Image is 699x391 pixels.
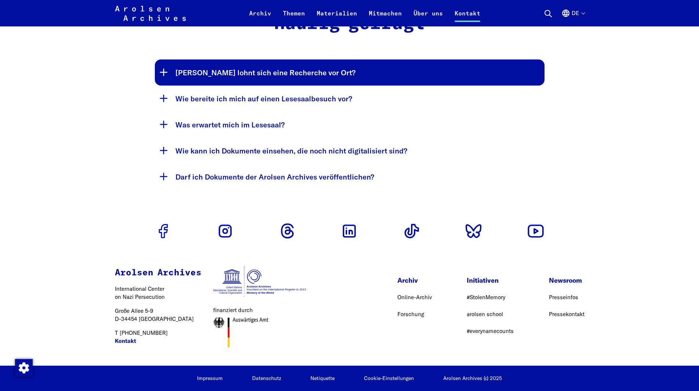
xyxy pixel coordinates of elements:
[549,294,578,301] a: Presseinfos
[549,275,585,285] p: Newsroom
[155,164,545,190] button: Darf ich Dokumente der Arolsen Archives veröffentlichen?
[397,275,585,342] nav: Footer
[252,375,281,381] a: Datenschutz
[338,219,361,243] a: Zum Linkedin Profil
[197,375,223,381] a: Impressum
[15,359,33,377] img: Zustimmung ändern
[213,306,307,315] figcaption: finanziert durch
[467,294,505,301] a: #StolenMemory
[115,307,201,323] p: Große Allee 5-9 D-34454 [GEOGRAPHIC_DATA]
[115,268,201,277] strong: Arolsen Archives
[243,4,486,22] nav: Primär
[311,9,363,26] a: Materialien
[397,311,424,318] a: Forschung
[310,375,335,381] a: Netiquette
[197,374,414,382] nav: Rechtliches
[400,219,423,243] a: Zum Tiktok Profil
[115,337,136,345] a: Kontakt
[408,9,449,26] a: Über uns
[152,219,175,243] a: Zum Facebook Profil
[462,219,485,243] a: Zum Bluesky Profil
[214,219,237,243] a: Zum Instagram Profil
[115,285,201,301] p: International Center on Nazi Persecution
[277,9,311,26] a: Themen
[213,266,307,297] img: UNESCO Weldokumentenerbe
[549,311,585,318] a: Pressekontakt
[115,329,201,345] p: T [PHONE_NUMBER]
[397,294,432,301] a: Online-Archiv
[155,112,545,138] button: Was erwartet mich im Lesesaal?
[364,375,414,381] button: Cookie-Einstellungen
[561,9,585,26] button: Deutsch, Sprachauswahl
[467,311,503,318] a: arolsen school
[524,219,547,243] a: Zum Youtube Profil
[449,9,486,26] a: Kontakt
[155,59,545,86] button: [PERSON_NAME] lohnt sich eine Recherche vor Ort?
[443,374,502,382] p: Arolsen Archives (c) 2025
[467,275,514,285] p: Initiativen
[155,86,545,112] button: Wie bereite ich mich auf einen Lesesaalbesuch vor?
[276,219,299,243] a: Zum Threads Profil
[397,275,432,285] p: Archiv
[155,138,545,164] button: Wie kann ich Dokumente einsehen, die noch nicht digitalisiert sind?
[363,9,408,26] a: Mitmachen
[213,317,268,347] img: Auswärtiges Amt
[467,327,514,334] a: #everynamecounts
[243,9,277,26] a: Archiv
